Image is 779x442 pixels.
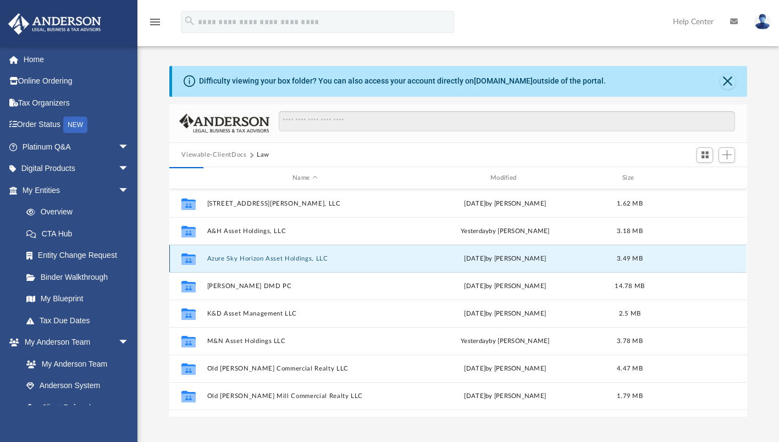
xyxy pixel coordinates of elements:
[15,245,146,267] a: Entity Change Request
[279,111,735,132] input: Search files and folders
[118,179,140,202] span: arrow_drop_down
[719,147,735,163] button: Add
[148,21,162,29] a: menu
[8,158,146,180] a: Digital Productsarrow_drop_down
[199,75,606,87] div: Difficulty viewing your box folder? You can also access your account directly on outside of the p...
[8,136,146,158] a: Platinum Q&Aarrow_drop_down
[407,309,603,319] div: [DATE] by [PERSON_NAME]
[619,311,641,317] span: 2.5 MB
[617,338,643,344] span: 3.78 MB
[8,114,146,136] a: Order StatusNEW
[8,331,140,353] a: My Anderson Teamarrow_drop_down
[15,375,140,397] a: Anderson System
[184,15,196,27] i: search
[407,173,603,183] div: Modified
[118,331,140,354] span: arrow_drop_down
[148,15,162,29] i: menu
[207,255,403,262] button: Azure Sky Horizon Asset Holdings, LLC
[8,70,146,92] a: Online Ordering
[207,338,403,345] button: M&N Asset Holdings LLC
[8,179,146,201] a: My Entitiesarrow_drop_down
[8,48,146,70] a: Home
[15,353,135,375] a: My Anderson Team
[15,310,146,331] a: Tax Due Dates
[207,310,403,317] button: K&D Asset Management LLC
[174,173,202,183] div: id
[697,147,713,163] button: Switch to Grid View
[207,283,403,290] button: [PERSON_NAME] DMD PC
[617,201,643,207] span: 1.62 MB
[169,189,747,417] div: grid
[118,158,140,180] span: arrow_drop_down
[617,366,643,372] span: 4.47 MB
[617,393,643,399] span: 1.79 MB
[257,150,269,160] button: Law
[407,391,603,401] div: [DATE] by [PERSON_NAME]
[118,136,140,158] span: arrow_drop_down
[617,256,643,262] span: 3.49 MB
[15,266,146,288] a: Binder Walkthrough
[407,281,603,291] div: [DATE] by [PERSON_NAME]
[754,14,771,30] img: User Pic
[461,338,489,344] span: yesterday
[657,173,734,183] div: id
[608,173,652,183] div: Size
[63,117,87,133] div: NEW
[720,74,736,89] button: Close
[5,13,104,35] img: Anderson Advisors Platinum Portal
[407,364,603,374] div: [DATE] by [PERSON_NAME]
[207,173,402,183] div: Name
[407,226,603,236] div: by [PERSON_NAME]
[474,76,533,85] a: [DOMAIN_NAME]
[15,288,140,310] a: My Blueprint
[615,283,645,289] span: 14.78 MB
[617,228,643,234] span: 3.18 MB
[8,92,146,114] a: Tax Organizers
[407,254,603,264] div: [DATE] by [PERSON_NAME]
[207,393,403,400] button: Old [PERSON_NAME] Mill Commercial Realty LLC
[407,336,603,346] div: by [PERSON_NAME]
[207,365,403,372] button: Old [PERSON_NAME] Commercial Realty LLC
[15,223,146,245] a: CTA Hub
[207,200,403,207] button: [STREET_ADDRESS][PERSON_NAME], LLC
[15,201,146,223] a: Overview
[461,228,489,234] span: yesterday
[181,150,246,160] button: Viewable-ClientDocs
[207,228,403,235] button: A&H Asset Holdings, LLC
[15,396,140,418] a: Client Referrals
[407,199,603,209] div: [DATE] by [PERSON_NAME]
